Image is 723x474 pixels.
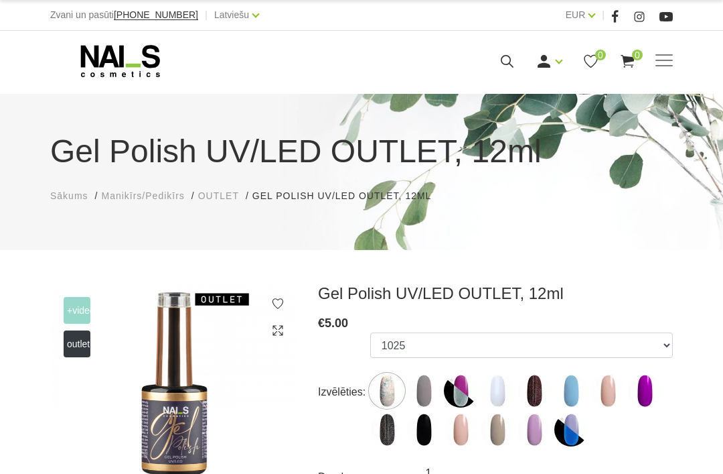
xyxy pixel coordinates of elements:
img: ... [407,413,440,447]
span: Manikīrs/Pedikīrs [101,190,184,201]
span: OUTLET [64,331,90,357]
a: Latviešu [214,7,249,23]
img: ... [517,374,551,408]
div: Izvēlēties: [318,381,370,403]
a: [PHONE_NUMBER] [114,10,198,20]
img: ... [407,374,440,408]
img: ... [481,374,514,408]
h1: Gel Polish UV/LED OUTLET, 12ml [50,127,673,176]
img: ... [370,413,404,447]
img: ... [554,374,588,408]
div: Zvani un pasūti [50,7,198,23]
span: | [602,7,605,23]
span: +Video [64,297,90,324]
li: Gel Polish UV/LED OUTLET, 12ml [252,189,445,203]
a: 0 [582,53,599,70]
img: ... [628,374,661,408]
span: € [318,316,325,330]
img: ... [554,413,588,447]
img: ... [591,374,625,408]
span: 0 [595,50,606,60]
a: Manikīrs/Pedikīrs [101,189,184,203]
span: OUTLET [198,190,239,201]
span: | [205,7,208,23]
img: ... [370,374,404,408]
img: ... [444,374,477,408]
h3: Gel Polish UV/LED OUTLET, 12ml [318,284,673,304]
img: ... [517,413,551,447]
a: OUTLET [198,189,239,203]
span: Sākums [50,190,88,201]
a: Sākums [50,189,88,203]
a: 0 [619,53,636,70]
span: 0 [632,50,643,60]
img: ... [481,413,514,447]
span: 5.00 [325,316,348,330]
a: EUR [566,7,586,23]
span: [PHONE_NUMBER] [114,9,198,20]
img: ... [444,413,477,447]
